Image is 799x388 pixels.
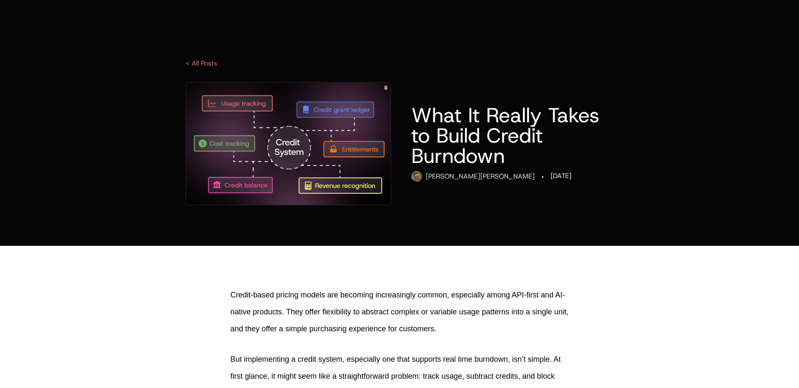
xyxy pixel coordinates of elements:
a: < All Posts [186,59,217,68]
p: Credit-based pricing models are becoming increasingly common, especially among API-first and AI-n... [230,286,569,337]
div: [DATE] [550,171,572,181]
div: · [542,171,544,183]
div: [PERSON_NAME] [PERSON_NAME] [426,171,535,182]
img: Ryan Echternacht [411,171,422,182]
img: Pillar - Credits Builder [186,83,391,205]
h1: What It Really Takes to Build Credit Burndown [411,105,613,166]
